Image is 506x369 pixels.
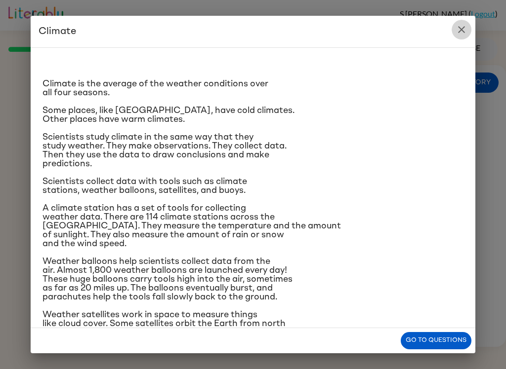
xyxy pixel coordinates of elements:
[42,310,391,346] span: Weather satellites work in space to measure things like cloud cover. Some satellites orbit the Ea...
[42,204,341,248] span: A climate station has a set of tools for collecting weather data. There are 114 climate stations ...
[42,257,293,301] span: Weather balloons help scientists collect data from the air. Almost 1,800 weather balloons are lau...
[42,106,295,124] span: Some places, like [GEOGRAPHIC_DATA], have cold climates. Other places have warm climates.
[31,16,475,47] h2: Climate
[401,332,471,349] button: Go to questions
[42,79,268,97] span: Climate is the average of the weather conditions over all four seasons.
[452,20,471,39] button: close
[42,177,247,195] span: Scientists collect data with tools such as climate stations, weather balloons, satellites, and bu...
[42,133,287,168] span: Scientists study climate in the same way that they study weather. They make observations. They co...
